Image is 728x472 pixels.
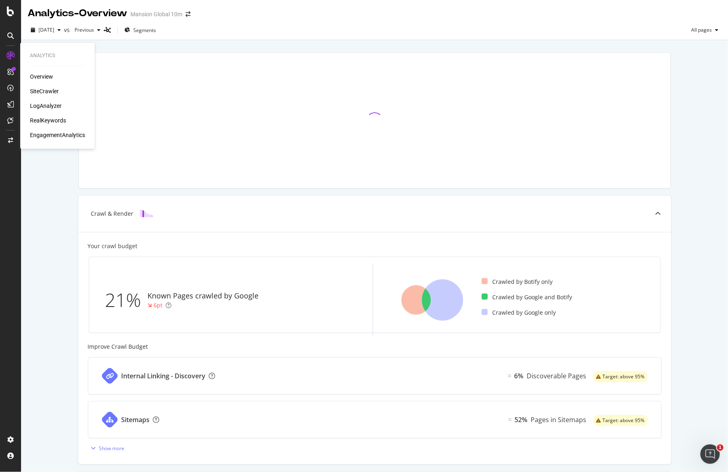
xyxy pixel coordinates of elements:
[122,415,150,425] div: Sitemaps
[508,375,511,377] img: Equal
[688,26,712,33] span: All pages
[140,210,153,217] img: block-icon
[130,10,182,18] div: Mansion Global 10m
[30,52,85,59] div: Analytics
[593,371,648,382] div: warning label
[154,301,163,309] div: 6pt
[38,26,54,33] span: 2025 Aug. 22nd
[148,291,259,301] div: Known Pages crawled by Google
[508,418,512,421] img: Equal
[186,11,190,17] div: arrow-right-arrow-left
[30,102,62,110] a: LogAnalyzer
[482,309,556,317] div: Crawled by Google only
[531,415,587,425] div: Pages in Sitemaps
[30,116,66,124] a: RealKeywords
[30,87,59,95] a: SiteCrawler
[28,24,64,36] button: [DATE]
[30,73,53,81] a: Overview
[688,24,722,36] button: All pages
[527,371,587,381] div: Discoverable Pages
[593,415,648,426] div: warning label
[64,26,71,34] span: vs
[91,210,134,218] div: Crawl & Render
[71,26,94,33] span: Previous
[88,401,662,438] a: SitemapsEqual52%Pages in Sitemapswarning label
[99,445,125,452] div: Show more
[515,371,524,381] div: 6%
[105,287,148,313] div: 21%
[515,415,528,425] div: 52%
[88,242,138,250] div: Your crawl budget
[88,442,125,455] button: Show more
[121,24,159,36] button: Segments
[717,444,724,451] span: 1
[603,374,645,379] span: Target: above 95%
[88,343,662,351] div: Improve Crawl Budget
[28,6,127,20] div: Analytics - Overview
[71,24,104,36] button: Previous
[122,371,206,381] div: Internal Linking - Discovery
[482,293,572,301] div: Crawled by Google and Botify
[88,357,662,395] a: Internal Linking - DiscoveryEqual6%Discoverable Pageswarning label
[603,418,645,423] span: Target: above 95%
[482,278,553,286] div: Crawled by Botify only
[700,444,720,464] iframe: Intercom live chat
[30,131,85,139] a: EngagementAnalytics
[133,27,156,34] span: Segments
